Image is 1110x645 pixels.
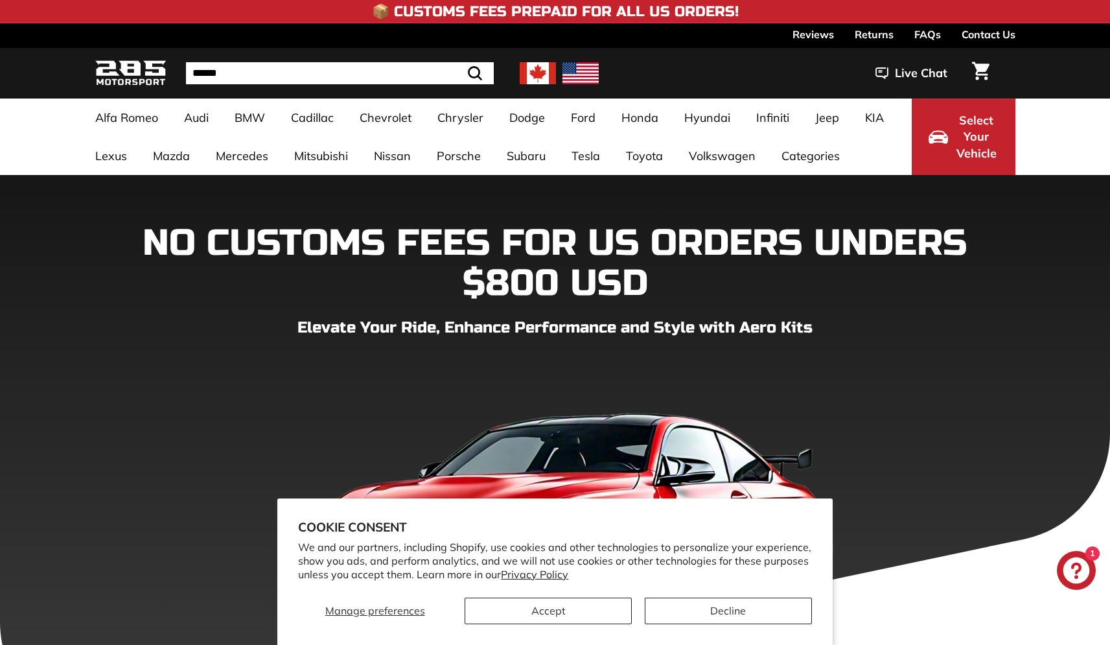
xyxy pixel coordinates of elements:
[298,598,452,624] button: Manage preferences
[281,137,361,175] a: Mitsubishi
[95,58,167,89] img: Logo_285_Motorsport_areodynamics_components
[852,99,897,137] a: KIA
[1053,551,1100,593] inbox-online-store-chat: Shopify online store chat
[186,62,494,84] input: Search
[278,99,347,137] a: Cadillac
[298,519,812,535] h2: Cookie consent
[222,99,278,137] a: BMW
[82,99,171,137] a: Alfa Romeo
[95,224,1015,303] h1: NO CUSTOMS FEES FOR US ORDERS UNDERS $800 USD
[859,57,964,89] button: Live Chat
[855,23,894,45] a: Returns
[954,112,999,162] span: Select Your Vehicle
[962,23,1015,45] a: Contact Us
[496,99,558,137] a: Dodge
[676,137,769,175] a: Volkswagen
[501,568,568,581] a: Privacy Policy
[743,99,802,137] a: Infiniti
[372,4,739,19] h4: 📦 Customs Fees Prepaid for All US Orders!
[645,598,812,624] button: Decline
[558,99,608,137] a: Ford
[465,598,632,624] button: Accept
[895,65,947,82] span: Live Chat
[559,137,613,175] a: Tesla
[325,604,425,617] span: Manage preferences
[140,137,203,175] a: Mazda
[914,23,941,45] a: FAQs
[671,99,743,137] a: Hyundai
[964,51,997,95] a: Cart
[171,99,222,137] a: Audi
[912,99,1015,175] button: Select Your Vehicle
[769,137,853,175] a: Categories
[802,99,852,137] a: Jeep
[203,137,281,175] a: Mercedes
[792,23,834,45] a: Reviews
[95,316,1015,340] p: Elevate Your Ride, Enhance Performance and Style with Aero Kits
[613,137,676,175] a: Toyota
[82,137,140,175] a: Lexus
[347,99,424,137] a: Chevrolet
[608,99,671,137] a: Honda
[361,137,424,175] a: Nissan
[424,99,496,137] a: Chrysler
[298,541,812,581] p: We and our partners, including Shopify, use cookies and other technologies to personalize your ex...
[424,137,494,175] a: Porsche
[494,137,559,175] a: Subaru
